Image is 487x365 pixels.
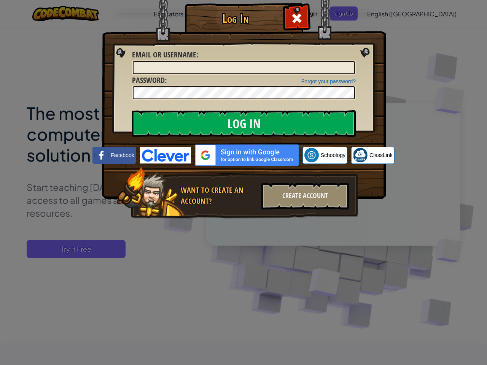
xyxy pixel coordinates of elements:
[181,185,257,206] div: Want to create an account?
[132,49,196,60] span: Email or Username
[304,148,319,162] img: schoology.png
[94,148,109,162] img: facebook_small.png
[140,147,191,163] img: clever-logo-blue.png
[111,151,134,159] span: Facebook
[132,49,198,60] label: :
[132,110,356,137] input: Log In
[132,75,165,85] span: Password
[353,148,368,162] img: classlink-logo-small.png
[195,144,299,166] img: gplus_sso_button2.svg
[301,78,356,84] a: Forgot your password?
[187,12,284,25] h1: Log In
[132,75,167,86] label: :
[321,151,345,159] span: Schoology
[369,151,393,159] span: ClassLink
[261,183,349,209] div: Create Account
